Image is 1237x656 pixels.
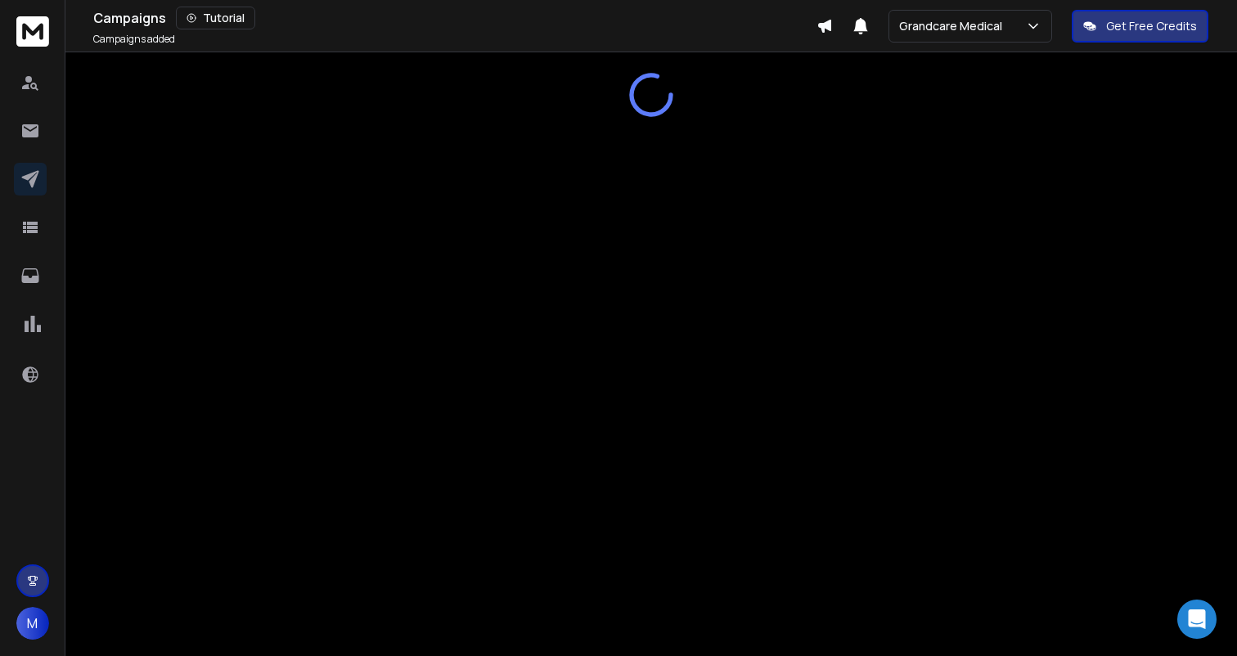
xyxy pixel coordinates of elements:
div: Open Intercom Messenger [1177,600,1217,639]
div: Campaigns [93,7,816,29]
p: Grandcare Medical [899,18,1009,34]
button: Get Free Credits [1072,10,1208,43]
button: M [16,607,49,640]
p: Get Free Credits [1106,18,1197,34]
p: Campaigns added [93,33,175,46]
button: Tutorial [176,7,255,29]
